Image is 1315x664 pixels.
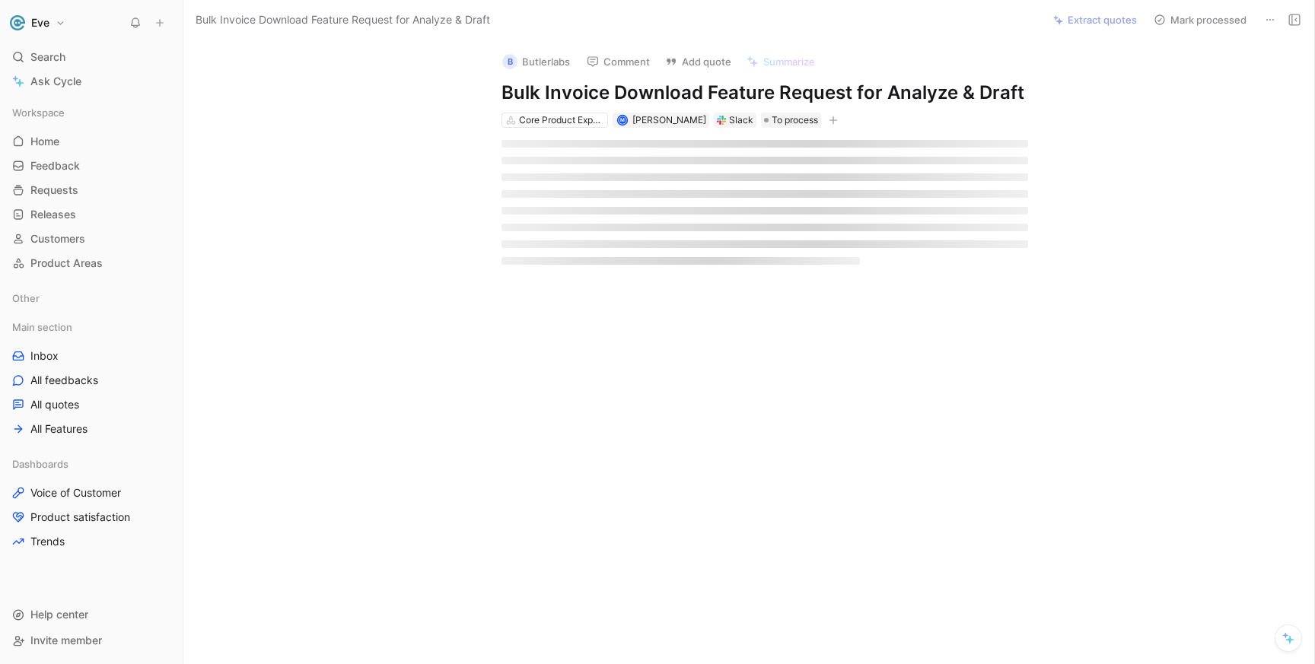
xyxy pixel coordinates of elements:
[10,15,25,30] img: Eve
[30,373,98,388] span: All feedbacks
[30,256,103,271] span: Product Areas
[6,70,177,93] a: Ask Cycle
[6,154,177,177] a: Feedback
[30,534,65,549] span: Trends
[31,16,49,30] h1: Eve
[6,418,177,440] a: All Features
[6,130,177,153] a: Home
[6,393,177,416] a: All quotes
[12,456,68,472] span: Dashboards
[12,105,65,120] span: Workspace
[155,397,170,412] button: View actions
[6,506,177,529] a: Product satisfaction
[30,397,79,412] span: All quotes
[30,485,121,500] span: Voice of Customer
[501,81,1028,105] h1: Bulk Invoice Download Feature Request for Analyze & Draft
[6,227,177,250] a: Customers
[6,101,177,124] div: Workspace
[6,481,177,504] a: Voice of Customer
[30,510,130,525] span: Product satisfaction
[6,287,177,314] div: Other
[6,203,177,226] a: Releases
[519,113,604,128] div: Core Product Experience
[6,287,177,310] div: Other
[495,50,577,73] button: BButlerlabs
[155,485,170,500] button: View actions
[30,134,59,149] span: Home
[155,534,170,549] button: View actions
[6,453,177,475] div: Dashboards
[30,348,59,364] span: Inbox
[155,510,170,525] button: View actions
[6,252,177,275] a: Product Areas
[729,113,753,128] div: Slack
[658,51,738,72] button: Add quote
[580,51,657,72] button: Comment
[6,316,177,338] div: Main section
[761,113,821,128] div: To process
[30,634,102,647] span: Invite member
[6,603,177,626] div: Help center
[12,319,72,335] span: Main section
[30,231,85,246] span: Customers
[6,530,177,553] a: Trends
[30,158,80,173] span: Feedback
[1046,9,1144,30] button: Extract quotes
[740,51,822,72] button: Summarize
[155,373,170,388] button: View actions
[196,11,490,29] span: Bulk Invoice Download Feature Request for Analyze & Draft
[6,316,177,440] div: Main sectionInboxAll feedbacksAll quotesAll Features
[6,46,177,68] div: Search
[30,183,78,198] span: Requests
[763,55,815,68] span: Summarize
[6,369,177,392] a: All feedbacks
[6,629,177,652] div: Invite member
[30,72,81,91] span: Ask Cycle
[772,113,818,128] span: To process
[6,345,177,367] a: Inbox
[618,116,626,125] div: M
[1147,9,1253,30] button: Mark processed
[502,54,517,69] div: B
[30,207,76,222] span: Releases
[30,608,88,621] span: Help center
[6,12,69,33] button: EveEve
[6,179,177,202] a: Requests
[30,421,88,437] span: All Features
[30,48,65,66] span: Search
[155,348,170,364] button: View actions
[6,453,177,553] div: DashboardsVoice of CustomerProduct satisfactionTrends
[155,421,170,437] button: View actions
[12,291,40,306] span: Other
[632,114,706,125] span: [PERSON_NAME]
